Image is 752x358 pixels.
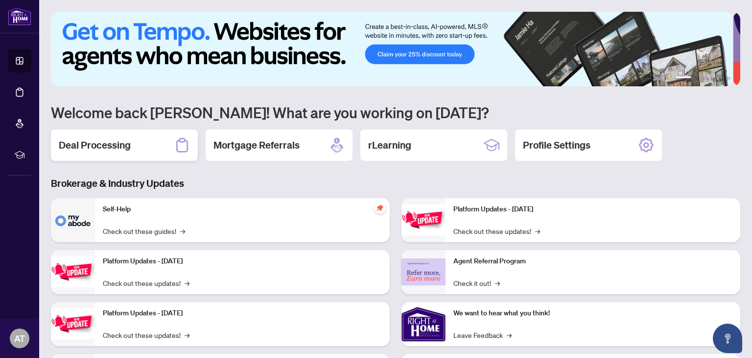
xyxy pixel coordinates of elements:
span: → [507,330,512,340]
p: Agent Referral Program [453,256,732,267]
p: We want to hear what you think! [453,308,732,319]
p: Platform Updates - [DATE] [103,256,382,267]
button: 4 [711,77,715,80]
button: 2 [695,77,699,80]
img: logo [8,7,31,26]
h2: Mortgage Referrals [213,138,300,152]
button: 5 [719,77,723,80]
a: Check out these guides!→ [103,226,185,236]
span: → [185,330,189,340]
button: 1 [676,77,691,80]
h2: Deal Processing [59,138,131,152]
button: Open asap [713,324,742,353]
span: → [535,226,540,236]
h2: rLearning [368,138,411,152]
a: Check it out!→ [453,278,500,288]
img: We want to hear what you think! [401,302,446,346]
h3: Brokerage & Industry Updates [51,177,740,190]
img: Self-Help [51,198,95,242]
span: → [180,226,185,236]
h2: Profile Settings [523,138,590,152]
p: Self-Help [103,204,382,215]
span: → [495,278,500,288]
span: → [185,278,189,288]
span: AT [14,332,25,345]
img: Platform Updates - September 16, 2025 [51,256,95,287]
img: Agent Referral Program [401,258,446,285]
p: Platform Updates - [DATE] [103,308,382,319]
a: Check out these updates!→ [103,330,189,340]
span: pushpin [374,202,386,214]
button: 6 [727,77,730,80]
a: Leave Feedback→ [453,330,512,340]
img: Platform Updates - July 21, 2025 [51,308,95,339]
img: Platform Updates - June 23, 2025 [401,205,446,235]
p: Platform Updates - [DATE] [453,204,732,215]
a: Check out these updates!→ [453,226,540,236]
button: 3 [703,77,707,80]
a: Check out these updates!→ [103,278,189,288]
h1: Welcome back [PERSON_NAME]! What are you working on [DATE]? [51,103,740,122]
